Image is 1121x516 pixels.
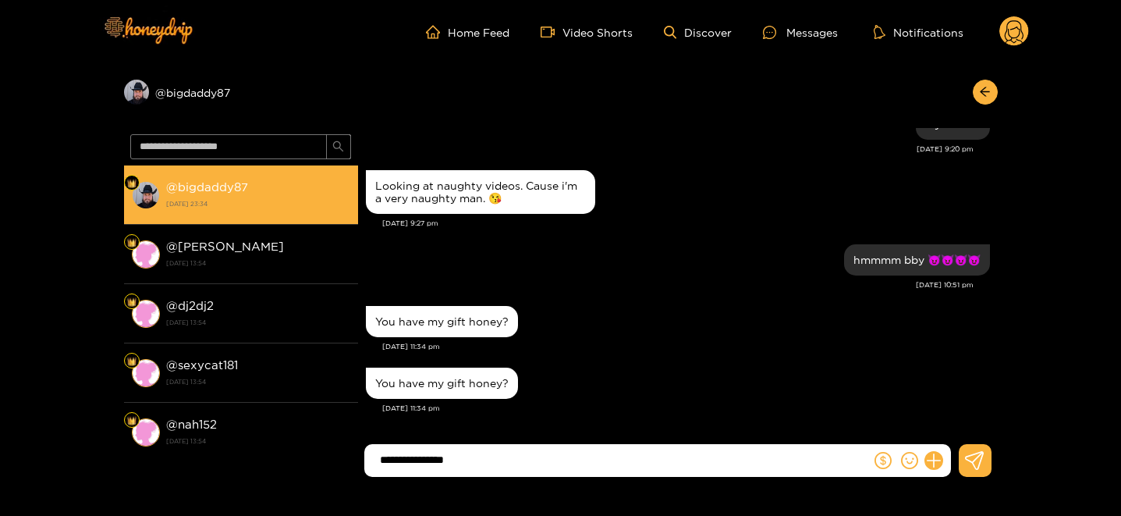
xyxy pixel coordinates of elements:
[127,238,137,247] img: Fan Level
[124,80,358,105] div: @bigdaddy87
[382,341,990,352] div: [DATE] 11:34 pm
[541,25,562,39] span: video-camera
[366,170,595,214] div: Sep. 14, 9:27 pm
[166,299,214,312] strong: @ dj2dj2
[871,449,895,472] button: dollar
[979,86,991,99] span: arrow-left
[366,306,518,337] div: Sep. 14, 11:34 pm
[366,144,974,155] div: [DATE] 9:20 pm
[166,256,350,270] strong: [DATE] 13:54
[375,315,509,328] div: You have my gift honey?
[541,25,633,39] a: Video Shorts
[166,240,284,253] strong: @ [PERSON_NAME]
[127,357,137,366] img: Fan Level
[844,244,990,276] div: Sep. 14, 10:51 pm
[664,26,732,39] a: Discover
[366,279,974,290] div: [DATE] 10:51 pm
[973,80,998,105] button: arrow-left
[132,240,160,269] img: conversation
[166,375,350,389] strong: [DATE] 13:54
[375,377,509,390] div: You have my gift honey?
[166,315,350,329] strong: [DATE] 13:54
[166,358,238,372] strong: @ sexycat181
[326,134,351,159] button: search
[127,416,137,425] img: Fan Level
[426,25,509,39] a: Home Feed
[366,368,518,399] div: Sep. 14, 11:34 pm
[132,418,160,447] img: conversation
[132,300,160,328] img: conversation
[853,254,981,266] div: hmmmm bby 😈😈😈😈
[166,418,217,431] strong: @ nah152
[127,179,137,188] img: Fan Level
[127,297,137,307] img: Fan Level
[166,434,350,448] strong: [DATE] 13:54
[382,218,990,229] div: [DATE] 9:27 pm
[874,452,892,469] span: dollar
[763,23,838,41] div: Messages
[901,452,918,469] span: smile
[132,181,160,209] img: conversation
[426,25,448,39] span: home
[375,180,586,205] div: Looking at naughty videos. Cause i'm a very naughty man. 😘
[332,141,344,154] span: search
[869,24,968,40] button: Notifications
[166,180,248,194] strong: @ bigdaddy87
[132,359,160,387] img: conversation
[382,403,990,414] div: [DATE] 11:34 pm
[166,197,350,211] strong: [DATE] 23:34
